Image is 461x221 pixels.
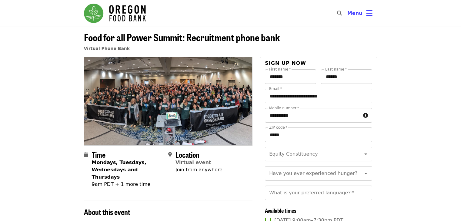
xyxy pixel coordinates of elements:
img: Food for all Power Summit: Recruitment phone bank organized by Oregon Food Bank [84,57,252,145]
input: ZIP code [265,127,372,142]
span: Menu [347,10,362,16]
span: Sign up now [265,60,306,66]
span: Time [92,149,105,160]
span: Location [175,149,199,160]
img: Oregon Food Bank - Home [84,4,146,23]
span: Join from anywhere [175,167,222,173]
input: First name [265,69,316,84]
i: calendar icon [84,152,88,157]
input: What is your preferred language? [265,186,372,200]
i: map-marker-alt icon [168,152,172,157]
div: 9am PDT + 1 more time [92,181,163,188]
i: search icon [337,10,342,16]
button: Toggle account menu [342,6,377,21]
span: Food for all Power Summit: Recruitment phone bank [84,30,280,44]
input: Search [346,6,350,21]
i: bars icon [366,9,372,18]
label: Mobile number [269,106,299,110]
label: Email [269,87,282,91]
label: First name [269,68,291,71]
strong: Mondays, Tuesdays, Wednesdays and Thursdays [92,160,146,180]
label: Last name [325,68,347,71]
a: Virtual Phone Bank [84,46,130,51]
button: Open [362,169,370,178]
span: About this event [84,206,130,217]
i: circle-info icon [363,113,368,118]
input: Email [265,89,372,103]
button: Open [362,150,370,158]
input: Mobile number [265,108,360,123]
a: Virtual event [175,160,211,165]
span: Available times [265,206,296,214]
input: Last name [321,69,372,84]
label: ZIP code [269,126,287,129]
